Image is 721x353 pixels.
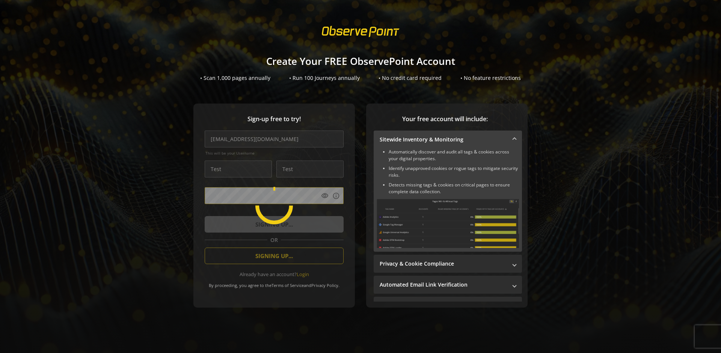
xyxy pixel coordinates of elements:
a: Privacy Policy [311,282,338,288]
mat-panel-title: Privacy & Cookie Compliance [380,260,507,267]
mat-expansion-panel-header: Automated Email Link Verification [374,276,522,294]
span: Sign-up free to try! [205,115,344,123]
span: Your free account will include: [374,115,516,123]
li: Automatically discover and audit all tags & cookies across your digital properties. [389,149,519,162]
li: Identify unapproved cookies or rogue tags to mitigate security risks. [389,165,519,179]
div: • No credit card required [379,74,442,82]
li: Detects missing tags & cookies on critical pages to ensure complete data collection. [389,182,519,195]
mat-expansion-panel-header: Sitewide Inventory & Monitoring [374,131,522,149]
a: Terms of Service [272,282,304,288]
mat-expansion-panel-header: Performance Monitoring with Web Vitals [374,297,522,315]
mat-panel-title: Automated Email Link Verification [380,281,507,288]
img: Sitewide Inventory & Monitoring [377,199,519,248]
mat-panel-title: Sitewide Inventory & Monitoring [380,136,507,143]
div: • Scan 1,000 pages annually [200,74,270,82]
div: • Run 100 Journeys annually [289,74,360,82]
div: • No feature restrictions [460,74,521,82]
mat-expansion-panel-header: Privacy & Cookie Compliance [374,255,522,273]
div: Sitewide Inventory & Monitoring [374,149,522,252]
div: By proceeding, you agree to the and . [205,278,344,288]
